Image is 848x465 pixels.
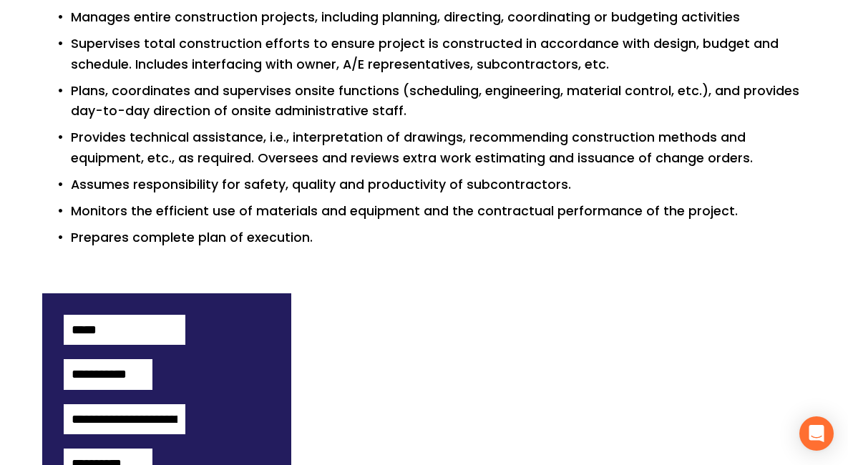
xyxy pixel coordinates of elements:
[71,81,806,122] p: Plans, coordinates and supervises onsite functions (scheduling, engineering, material control, et...
[71,227,806,248] p: Prepares complete plan of execution.
[71,7,806,27] p: Manages entire construction projects, including planning, directing, coordinating or budgeting ac...
[799,416,834,451] div: Open Intercom Messenger
[71,201,806,221] p: Monitors the efficient use of materials and equipment and the contractual performance of the proj...
[71,34,806,74] p: Supervises total construction efforts to ensure project is constructed in accordance with design,...
[71,127,806,168] p: Provides technical assistance, i.e., interpretation of drawings, recommending construction method...
[71,175,806,195] p: Assumes responsibility for safety, quality and productivity of subcontractors.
